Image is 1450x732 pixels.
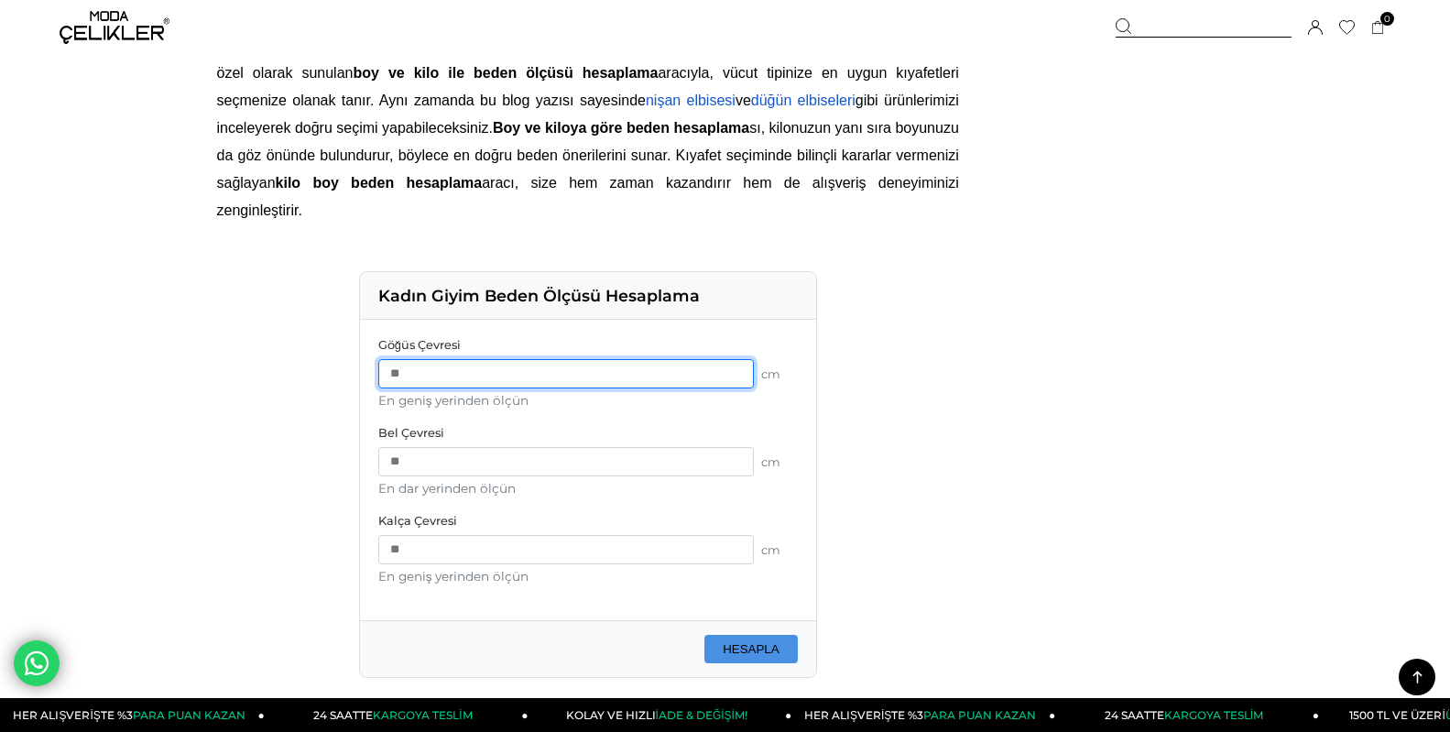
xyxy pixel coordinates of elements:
a: düğün elbiseleri [751,93,856,108]
div: En dar yerinden ölçün [378,481,798,496]
a: KOLAY VE HIZLIİADE & DEĞİŞİM! [529,698,792,732]
button: HESAPLA [704,635,798,663]
span: cm [761,543,798,557]
div: En geniş yerinden ölçün [378,569,798,584]
a: 24 SAATTEKARGOYA TESLİM [265,698,529,732]
span: İADE & DEĞİŞİM! [656,708,747,722]
span: PARA PUAN KAZAN [923,708,1036,722]
a: HER ALIŞVERİŞTE %3PARA PUAN KAZAN [791,698,1055,732]
label: Göğüs Çevresi [378,338,798,352]
span: PARA PUAN KAZAN [133,708,245,722]
a: 24 SAATTEKARGOYA TESLİM [1055,698,1319,732]
a: HER ALIŞVERİŞTE %3PARA PUAN KAZAN [1,698,265,732]
div: Kadın Giyim Beden Ölçüsü Hesaplama [360,272,816,320]
span: cm [761,455,798,469]
div: En geniş yerinden ölçün [378,393,798,408]
label: Kalça Çevresi [378,514,798,528]
img: logo [60,11,169,44]
label: Bel Çevresi [378,426,798,440]
a: nişan elbisesi [646,93,736,108]
b: kilo boy beden hesaplama [276,175,483,191]
b: Boy ve kiloya göre beden hesaplama [493,120,749,136]
a: 0 [1371,21,1385,35]
span: KARGOYA TESLİM [1164,708,1263,722]
span: 0 [1380,12,1394,26]
b: boy ve kilo ile beden ölçüsü hesaplama [353,65,658,81]
span: KARGOYA TESLİM [373,708,472,722]
span: cm [761,367,798,381]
